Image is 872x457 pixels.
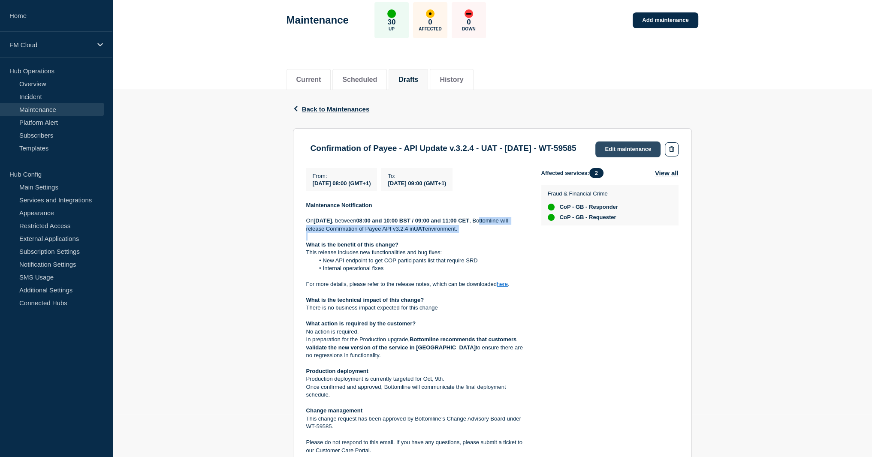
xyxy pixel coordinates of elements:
[306,336,528,359] p: In preparation for the Production upgrade, to ensure there are no regressions in functionality.
[306,320,416,327] strong: What action is required by the customer?
[356,217,469,224] strong: 08:00 and 10:00 BST / 09:00 and 11:00 CET
[548,190,618,197] p: Fraud & Financial Crime
[296,76,321,84] button: Current
[414,225,425,232] strong: UAT
[311,144,576,153] h3: Confirmation of Payee - API Update v.3.2.4 - UAT - [DATE] - WT-59585
[306,328,528,336] p: No action is required.
[465,9,473,18] div: down
[306,368,368,374] strong: Production deployment
[426,9,434,18] div: affected
[655,168,679,178] button: View all
[589,168,603,178] span: 2
[9,41,92,48] p: FM Cloud
[314,265,528,272] li: Internal operational fixes
[306,439,528,454] p: Please do not respond to this email. If you have any questions, please submit a ticket to our Cus...
[313,173,371,179] p: From :
[287,14,349,26] h1: Maintenance
[595,141,661,157] a: Edit maintenance
[440,76,463,84] button: History
[306,280,528,288] p: For more details, please refer to the release notes, which can be downloaded .
[306,217,528,233] p: On , between , Bottomline will release Confirmation of Payee API v3.2.4 in environment.
[387,9,396,18] div: up
[387,18,395,27] p: 30
[313,180,371,186] span: [DATE] 08:00 (GMT+1)
[306,297,424,303] strong: What is the technical impact of this change?
[398,76,418,84] button: Drafts
[306,202,372,208] strong: Maintenance Notification
[302,105,370,113] span: Back to Maintenances
[560,204,618,210] span: CoP - GB - Responder
[306,375,528,383] p: Production deployment is currently targeted for Oct, 9th.
[388,173,446,179] p: To :
[419,27,441,31] p: Affected
[306,241,398,248] strong: What is the benefit of this change?
[306,304,528,312] p: There is no business impact expected for this change
[388,180,446,186] span: [DATE] 09:00 (GMT+1)
[428,18,432,27] p: 0
[306,249,528,256] p: This release includes new functionalities and bug fixes:
[560,214,616,221] span: CoP - GB - Requester
[306,407,362,414] strong: Change management
[548,204,555,210] div: up
[497,281,508,287] a: here
[314,257,528,265] li: New API endpoint to get COP participants list that require SRD
[467,18,471,27] p: 0
[306,336,518,350] strong: Bottomline recommends that customers validate the new version of the service in [GEOGRAPHIC_DATA]
[541,168,608,178] span: Affected services:
[548,214,555,221] div: up
[389,27,395,31] p: Up
[306,383,528,399] p: Once confirmed and approved, Bottomline will communicate the final deployment schedule.
[314,217,332,224] strong: [DATE]
[342,76,377,84] button: Scheduled
[633,12,698,28] a: Add maintenance
[462,27,476,31] p: Down
[293,105,370,113] button: Back to Maintenances
[306,415,528,431] p: This change request has been approved by Bottomline’s Change Advisory Board under WT-59585.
